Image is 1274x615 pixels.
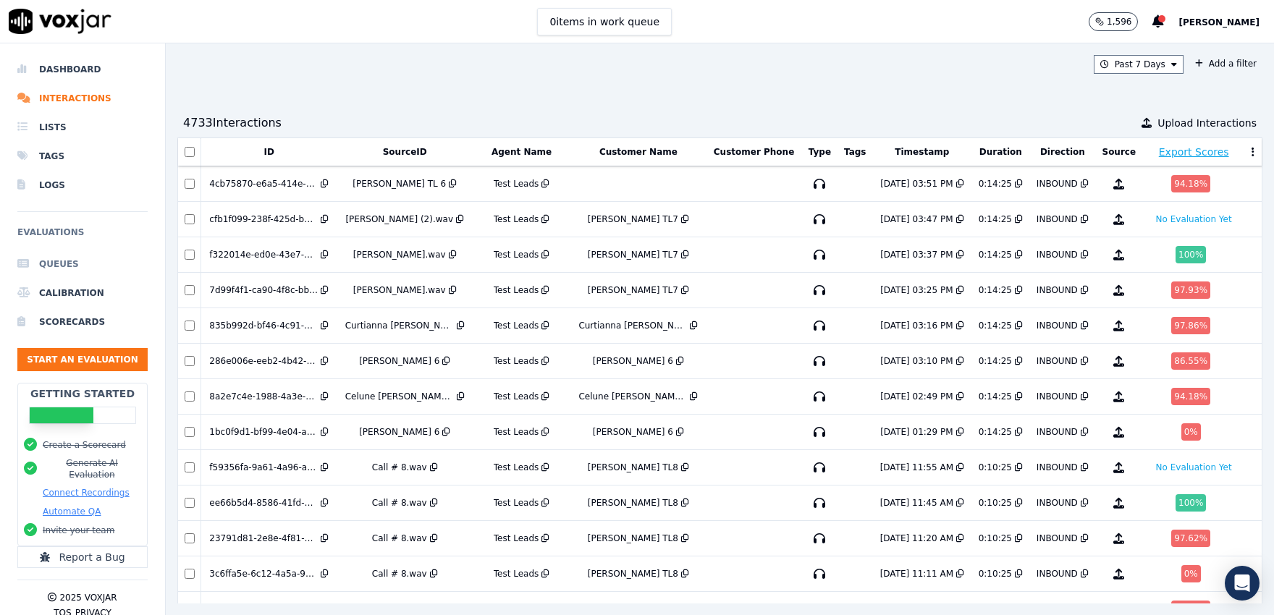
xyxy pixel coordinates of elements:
a: Queues [17,250,148,279]
div: Call # 8.wav [372,568,427,580]
span: [PERSON_NAME] [1178,17,1260,27]
div: Celune [PERSON_NAME] 6 [578,391,687,402]
button: Duration [979,146,1022,158]
div: 94.18 % [1171,388,1210,405]
div: [PERSON_NAME] TL8 [588,533,678,544]
div: [PERSON_NAME] TL8 [588,497,678,509]
div: INBOUND [1037,497,1078,509]
div: Test Leads [494,284,539,296]
div: 0:14:25 [979,391,1012,402]
h6: Evaluations [17,224,148,250]
div: INBOUND [1037,391,1078,402]
button: Create a Scorecard [43,439,126,451]
div: INBOUND [1037,533,1078,544]
div: Call # 8.wav [372,533,427,544]
button: Report a Bug [17,546,148,568]
div: Celune [PERSON_NAME] 6 [345,391,454,402]
div: [DATE] 03:47 PM [880,213,953,225]
div: [PERSON_NAME] TL 6 [353,178,446,190]
div: [PERSON_NAME] TL7 [588,249,678,260]
button: Add a filter [1189,55,1262,72]
div: [PERSON_NAME] 6 [359,426,439,438]
div: 0:10:25 [979,568,1012,580]
a: Logs [17,171,148,200]
div: 100 % [1176,246,1206,263]
div: Curtianna [PERSON_NAME] 6 [578,320,687,331]
button: Upload Interactions [1142,116,1257,130]
div: [DATE] 11:11 AM [880,568,953,580]
div: Test Leads [494,533,539,544]
div: 100 % [1176,494,1206,512]
div: 86.55 % [1171,352,1210,370]
button: ID [264,146,274,158]
li: Tags [17,142,148,171]
div: [PERSON_NAME] 6 [359,355,439,367]
a: Scorecards [17,307,148,336]
button: Automate QA [43,506,101,517]
div: INBOUND [1037,355,1078,367]
button: No Evaluation Yet [1150,459,1238,476]
div: INBOUND [1037,178,1078,190]
p: 1,596 [1107,16,1131,27]
div: [PERSON_NAME] TL7 [588,284,678,296]
a: Interactions [17,84,148,113]
button: Generate AI Evaluation [43,457,141,480]
button: Tags [844,146,866,158]
button: 1,596 [1089,12,1152,31]
div: [PERSON_NAME] TL8 [588,462,678,473]
a: Calibration [17,279,148,307]
span: Upload Interactions [1157,116,1257,130]
div: [DATE] 03:25 PM [880,284,953,296]
img: voxjar logo [9,9,111,34]
div: 0:14:25 [979,320,1012,331]
div: Curtianna [PERSON_NAME] 6 [345,320,454,331]
button: Connect Recordings [43,487,130,499]
div: 1bc0f9d1-bf99-4e04-ab28-ef7c3011af57 [209,426,318,438]
p: 2025 Voxjar [59,592,117,603]
div: 0:10:25 [979,533,1012,544]
div: [DATE] 11:20 AM [880,533,953,544]
div: f322014e-ed0e-43e7-aa78-21a4dc42c839 [209,249,318,260]
div: 835b992d-bf46-4c91-b593-aae4d6a20a52 [209,320,318,331]
div: 0:14:25 [979,249,1012,260]
div: [DATE] 03:37 PM [880,249,953,260]
div: [PERSON_NAME] TL7 [588,213,678,225]
div: Test Leads [494,355,539,367]
div: Test Leads [494,497,539,509]
div: INBOUND [1037,426,1078,438]
button: Type [809,146,831,158]
button: 1,596 [1089,12,1138,31]
div: [PERSON_NAME].wav [353,249,446,260]
button: Source [1102,146,1136,158]
button: Timestamp [895,146,949,158]
div: 0:14:25 [979,284,1012,296]
div: INBOUND [1037,568,1078,580]
div: 97.86 % [1171,317,1210,334]
div: [PERSON_NAME].wav [353,284,446,296]
div: Test Leads [494,462,539,473]
div: [DATE] 01:29 PM [880,426,953,438]
div: 0:14:25 [979,355,1012,367]
div: INBOUND [1037,462,1078,473]
div: INBOUND [1037,213,1078,225]
div: 0:14:25 [979,178,1012,190]
div: f59356fa-9a61-4a96-abae-2d2f75f29b98 [209,462,318,473]
div: Test Leads [494,178,539,190]
div: [PERSON_NAME] 6 [593,426,673,438]
div: Test Leads [494,213,539,225]
div: 0 % [1181,565,1201,582]
a: Dashboard [17,55,148,84]
div: 0:14:25 [979,213,1012,225]
div: 23791d81-2e8e-4f81-b442-a95e951337c4 [209,533,318,544]
button: Export Scores [1159,145,1229,159]
div: Open Intercom Messenger [1225,566,1260,601]
div: Test Leads [494,426,539,438]
button: Customer Phone [714,146,794,158]
div: [DATE] 02:49 PM [880,391,953,402]
div: [PERSON_NAME] 6 [593,355,673,367]
div: [DATE] 11:55 AM [880,462,953,473]
div: cfb1f099-238f-425d-baec-2f183f67ee2c [209,213,318,225]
